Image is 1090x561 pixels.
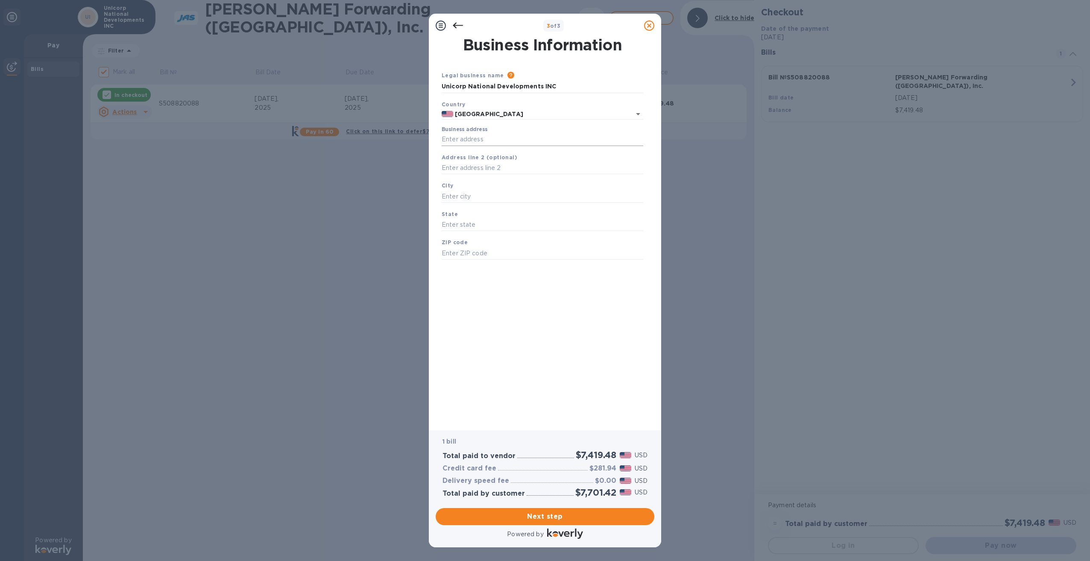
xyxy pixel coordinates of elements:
input: Select country [453,109,619,120]
span: 3 [547,23,550,29]
b: ZIP code [442,239,468,245]
button: Open [632,108,644,120]
input: Enter ZIP code [442,247,643,260]
b: of 3 [547,23,561,29]
p: USD [635,488,648,497]
h3: Delivery speed fee [442,477,509,485]
h3: Total paid to vendor [442,452,516,460]
p: USD [635,451,648,460]
img: USD [620,489,631,495]
h2: $7,419.48 [576,450,616,460]
h3: $281.94 [589,465,616,473]
h2: $7,701.42 [575,487,616,498]
b: Legal business name [442,72,504,79]
span: Next step [442,511,648,522]
img: USD [620,452,631,458]
b: City [442,182,454,189]
input: Enter state [442,219,643,231]
p: Powered by [507,530,543,539]
img: US [442,111,453,117]
p: USD [635,464,648,473]
input: Enter address line 2 [442,162,643,175]
b: 1 bill [442,438,456,445]
input: Enter address [442,133,643,146]
button: Next step [436,508,654,525]
label: Business address [442,127,487,132]
b: Country [442,101,466,108]
img: USD [620,465,631,471]
p: USD [635,476,648,485]
h3: Total paid by customer [442,490,525,498]
h3: Credit card fee [442,465,496,473]
input: Enter city [442,190,643,203]
img: Logo [547,529,583,539]
b: Address line 2 (optional) [442,154,517,161]
h1: Business Information [440,36,645,54]
img: USD [620,478,631,484]
h3: $0.00 [595,477,616,485]
input: Enter legal business name [442,80,643,93]
b: State [442,211,458,217]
